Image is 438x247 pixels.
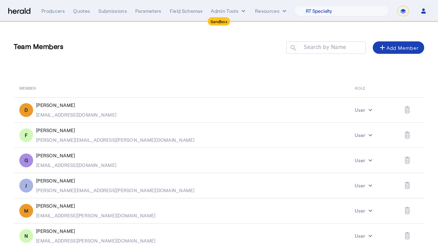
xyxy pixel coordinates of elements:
button: internal dropdown menu [355,132,373,139]
span: MEMBER [19,84,37,91]
div: [EMAIL_ADDRESS][PERSON_NAME][DOMAIN_NAME] [36,237,155,244]
div: [PERSON_NAME][EMAIL_ADDRESS][PERSON_NAME][DOMAIN_NAME] [36,137,195,144]
div: [EMAIL_ADDRESS][DOMAIN_NAME] [36,162,116,169]
button: internal dropdown menu [355,107,373,113]
button: Add Member [373,41,425,54]
span: ROLE [355,84,365,91]
button: internal dropdown menu [355,157,373,164]
div: J [19,179,33,192]
div: [PERSON_NAME][EMAIL_ADDRESS][PERSON_NAME][DOMAIN_NAME] [36,187,195,194]
div: [PERSON_NAME] [36,228,155,235]
mat-icon: add [378,43,387,52]
div: Field Schemas [170,8,203,14]
div: N [19,229,33,243]
mat-icon: search [286,44,298,53]
button: internal dropdown menu [355,233,373,239]
div: [EMAIL_ADDRESS][PERSON_NAME][DOMAIN_NAME] [36,212,155,219]
div: Add Member [378,43,419,52]
div: Submissions [98,8,127,14]
button: internal dropdown menu [355,207,373,214]
button: Resources dropdown menu [255,8,288,14]
div: [PERSON_NAME] [36,152,116,159]
div: F [19,128,33,142]
div: [PERSON_NAME] [36,177,195,184]
img: Herald Logo [8,8,30,14]
div: Parameters [135,8,162,14]
div: Quotes [73,8,90,14]
mat-label: Search by Name [304,44,346,50]
div: [PERSON_NAME] [36,102,116,109]
button: internal dropdown menu [355,182,373,189]
div: D [19,103,33,117]
div: Sandbox [208,17,230,26]
div: [PERSON_NAME] [36,127,195,134]
button: internal dropdown menu [211,8,247,14]
div: M [19,204,33,218]
div: Producers [41,8,65,14]
div: G [19,154,33,167]
h3: Team Members [14,41,63,61]
div: [PERSON_NAME] [36,202,155,209]
div: [EMAIL_ADDRESS][DOMAIN_NAME] [36,111,116,118]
